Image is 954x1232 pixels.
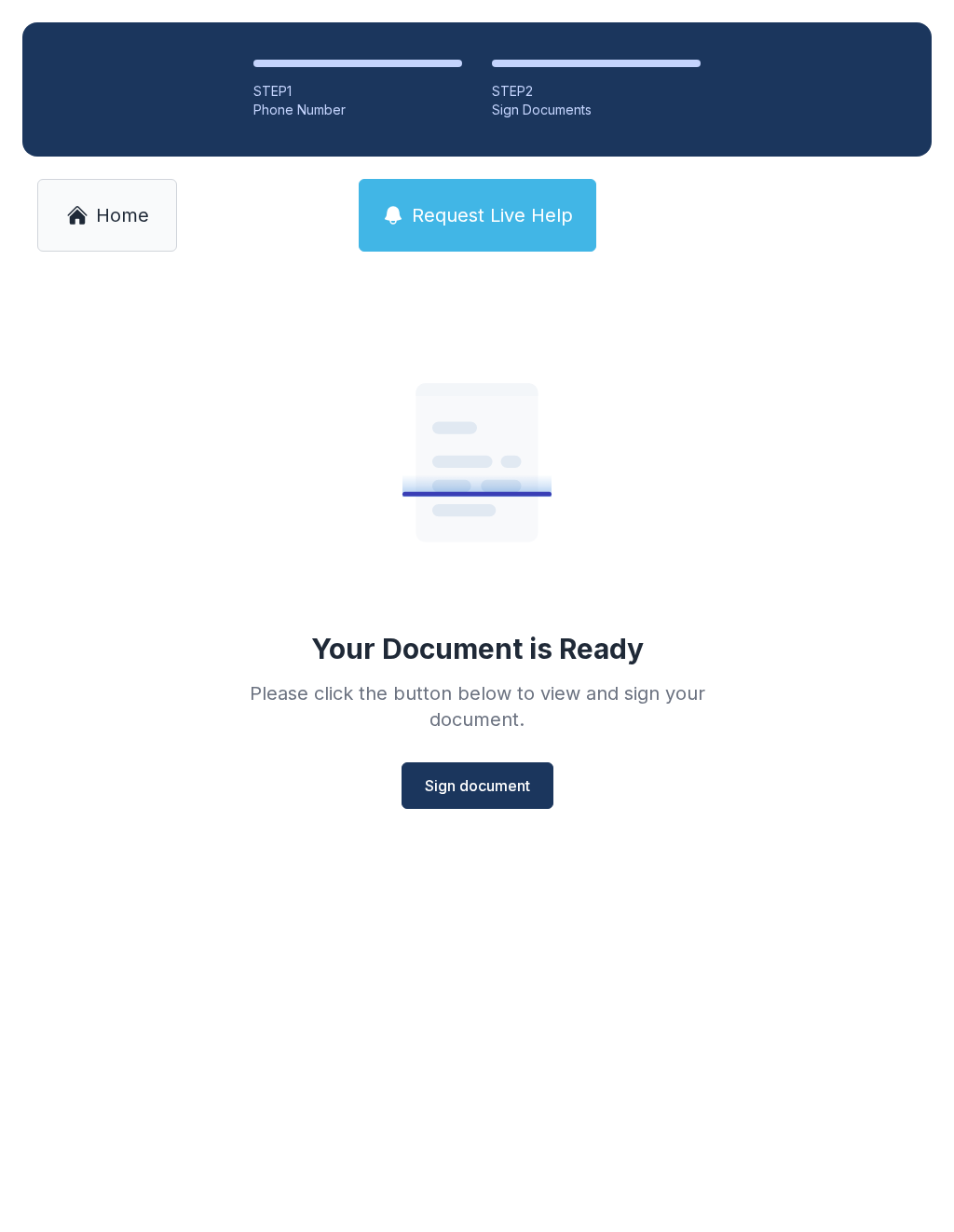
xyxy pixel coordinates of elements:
div: Your Document is Ready [311,632,644,665]
div: Phone Number [253,101,462,119]
div: Sign Documents [492,101,701,119]
div: STEP 2 [492,82,701,101]
div: Please click the button below to view and sign your document. [209,680,745,732]
span: Request Live Help [412,202,573,228]
div: STEP 1 [253,82,462,101]
span: Home [96,202,149,228]
span: Sign document [425,774,530,797]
